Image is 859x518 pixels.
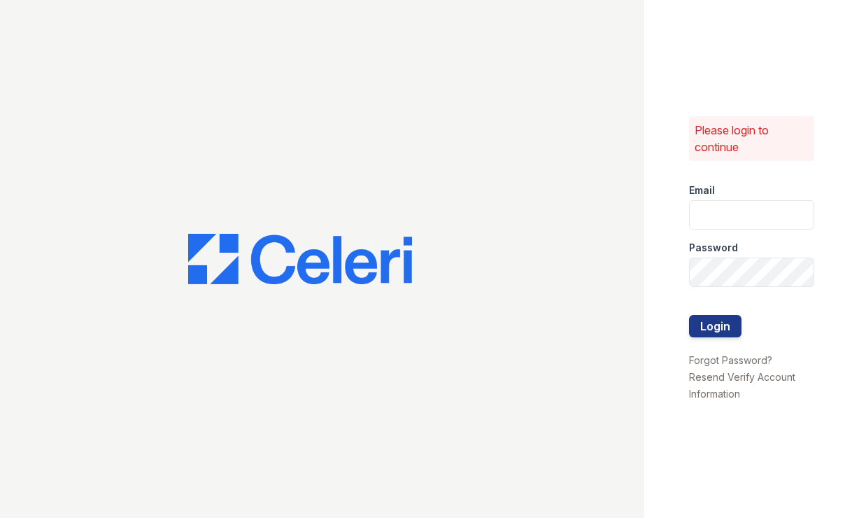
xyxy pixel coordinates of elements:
button: Login [689,315,741,337]
a: Resend Verify Account Information [689,371,795,400]
a: Forgot Password? [689,354,772,366]
label: Email [689,183,715,197]
img: CE_Logo_Blue-a8612792a0a2168367f1c8372b55b34899dd931a85d93a1a3d3e32e68fde9ad4.png [188,234,412,284]
p: Please login to continue [695,122,809,155]
label: Password [689,241,738,255]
